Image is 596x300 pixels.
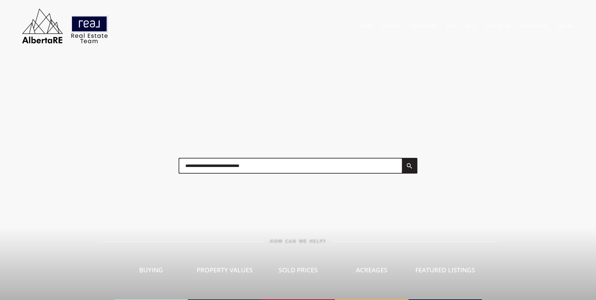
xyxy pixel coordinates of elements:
a: Home [359,23,373,29]
span: Buying [139,266,163,274]
span: Featured Listings [415,266,475,274]
a: Buying [114,244,188,300]
a: Log In [557,23,573,29]
span: Sold Prices [279,266,318,274]
a: Sell [466,23,476,29]
a: Sold Data [411,23,437,29]
a: Our Team [486,23,511,29]
span: Property Values [197,266,253,274]
img: AlbertaRE Real Estate Team | Real Broker [18,6,112,46]
a: Property Values [188,244,261,300]
span: Acreages [356,266,387,274]
a: Mortgage [520,23,547,29]
a: Search [383,23,401,29]
a: Acreages [335,244,408,300]
a: Sold Prices [261,244,335,300]
a: Featured Listings [408,244,482,300]
a: Buy [447,23,456,29]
